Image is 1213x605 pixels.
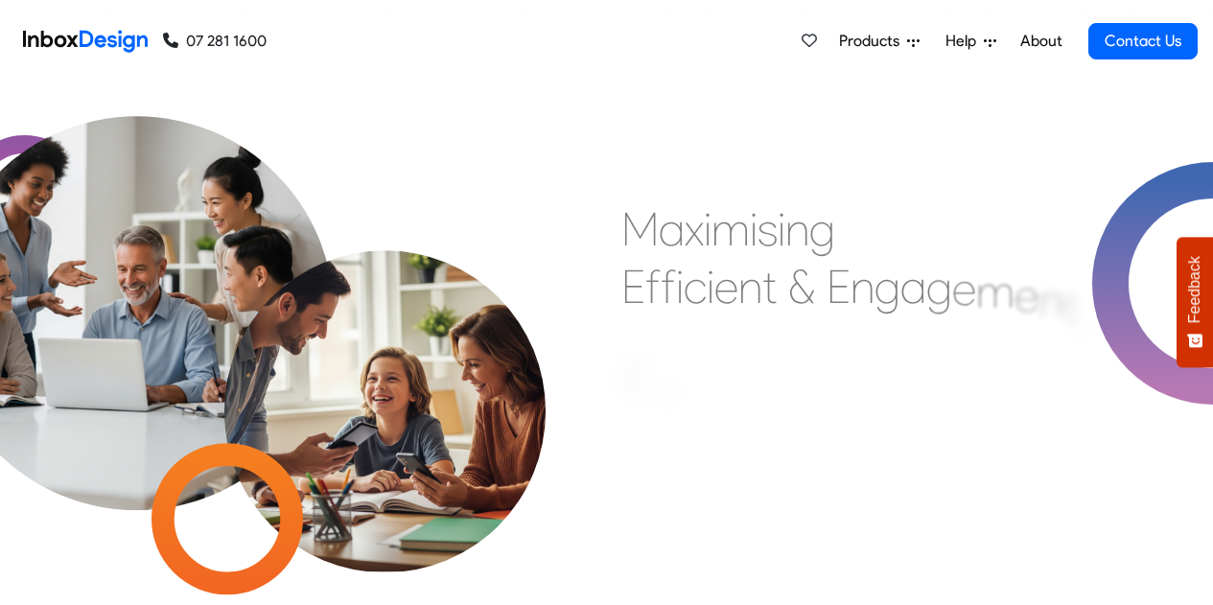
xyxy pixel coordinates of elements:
span: Feedback [1186,256,1203,323]
div: n [738,258,762,315]
div: t [762,258,777,315]
div: t [1062,277,1077,335]
div: g [809,200,835,258]
div: x [685,200,704,258]
a: 07 281 1600 [163,30,267,53]
div: & [788,258,815,315]
div: i [750,200,758,258]
div: e [1015,267,1038,324]
button: Feedback - Show survey [1177,237,1213,367]
div: m [711,200,750,258]
div: , [1077,285,1086,342]
div: i [707,258,714,315]
div: f [661,258,676,315]
div: s [758,200,778,258]
div: E [621,258,645,315]
div: c [684,258,707,315]
span: Products [839,30,907,53]
div: n [851,258,875,315]
div: a [900,258,926,315]
div: M [621,200,659,258]
a: About [1015,22,1067,60]
div: e [714,258,738,315]
a: Help [938,22,1004,60]
div: i [676,258,684,315]
div: n [785,200,809,258]
div: i [778,200,785,258]
div: m [976,263,1015,320]
div: E [827,258,851,315]
div: a [659,200,685,258]
div: o [655,361,680,418]
a: Contact Us [1088,23,1198,59]
div: g [926,258,952,315]
div: n [1038,271,1062,329]
div: f [645,258,661,315]
a: Products [831,22,927,60]
div: n [680,371,704,429]
div: i [704,200,711,258]
div: e [952,260,976,317]
div: C [621,351,655,408]
span: Help [945,30,984,53]
div: g [875,258,900,315]
div: Maximising Efficient & Engagement, Connecting Schools, Families, and Students. [621,200,1086,488]
img: parents_with_child.png [184,171,586,572]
